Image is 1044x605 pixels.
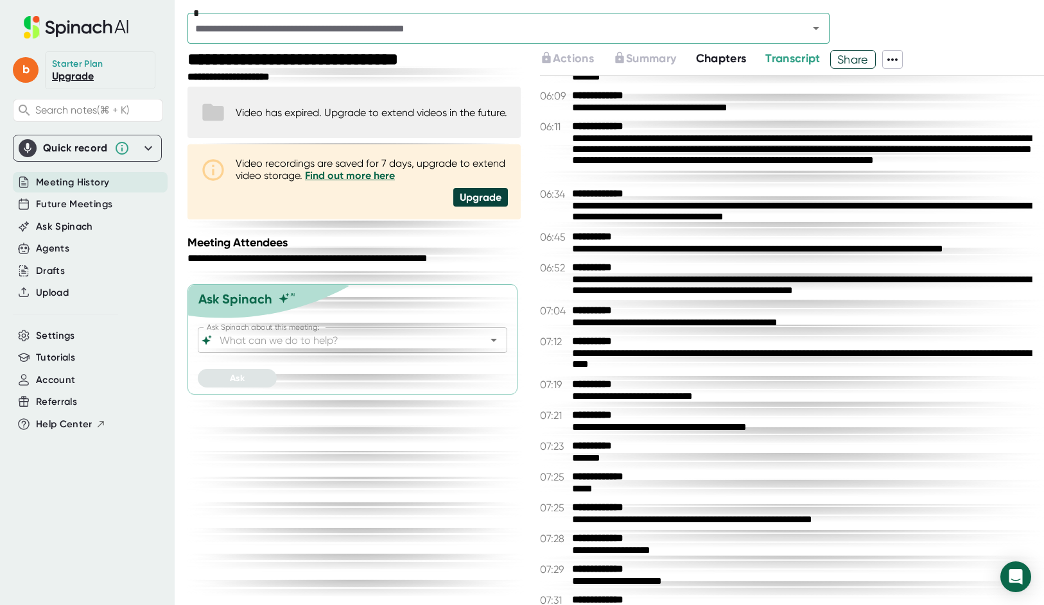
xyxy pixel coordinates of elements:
[36,264,65,278] button: Drafts
[540,336,569,348] span: 07:12
[19,135,156,161] div: Quick record
[540,262,569,274] span: 06:52
[187,235,524,250] div: Meeting Attendees
[36,219,93,234] button: Ask Spinach
[52,58,103,70] div: Starter Plan
[36,328,75,343] button: Settings
[540,50,594,67] button: Actions
[36,241,69,256] button: Agents
[36,373,75,388] button: Account
[540,305,569,317] span: 07:04
[540,471,569,483] span: 07:25
[540,563,569,575] span: 07:29
[36,417,92,432] span: Help Center
[540,502,569,514] span: 07:25
[540,188,569,200] span: 06:34
[198,369,277,388] button: Ask
[36,417,106,432] button: Help Center
[696,51,747,65] span: Chapters
[13,57,39,83] span: b
[230,373,245,384] span: Ask
[36,395,77,409] button: Referrals
[540,90,569,102] span: 06:09
[831,48,875,71] span: Share
[485,331,503,349] button: Open
[540,231,569,243] span: 06:45
[553,51,594,65] span: Actions
[1000,561,1031,592] div: Open Intercom Messenger
[453,188,508,207] div: Upgrade
[36,350,75,365] button: Tutorials
[540,409,569,422] span: 07:21
[35,104,129,116] span: Search notes (⌘ + K)
[36,285,69,300] button: Upload
[43,142,108,155] div: Quick record
[626,51,676,65] span: Summary
[765,50,821,67] button: Transcript
[305,169,395,182] a: Find out more here
[696,50,747,67] button: Chapters
[217,331,465,349] input: What can we do to help?
[198,291,272,307] div: Ask Spinach
[807,19,825,37] button: Open
[540,533,569,545] span: 07:28
[52,70,94,82] a: Upgrade
[830,50,876,69] button: Share
[236,107,507,119] div: Video has expired. Upgrade to extend videos in the future.
[765,51,821,65] span: Transcript
[540,440,569,452] span: 07:23
[36,175,109,190] button: Meeting History
[36,197,112,212] button: Future Meetings
[540,379,569,391] span: 07:19
[236,157,508,182] div: Video recordings are saved for 7 days, upgrade to extend video storage.
[540,121,569,133] span: 06:11
[613,50,676,67] button: Summary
